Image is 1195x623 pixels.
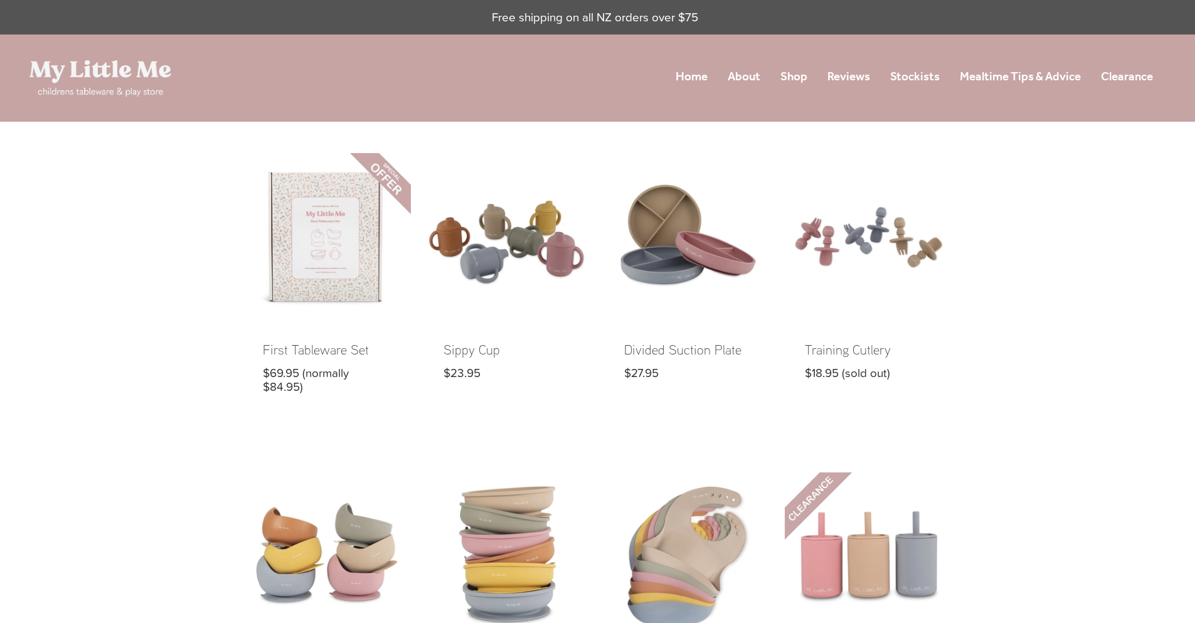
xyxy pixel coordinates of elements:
[1101,66,1153,88] a: Clearance
[728,66,760,88] a: About
[676,66,708,88] a: Home
[960,66,1081,88] a: Mealtime Tips & Advice
[29,9,1162,26] p: Free shipping on all NZ orders over $75
[890,66,940,88] a: Stockists
[780,66,807,88] a: Shop
[827,66,870,88] a: Reviews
